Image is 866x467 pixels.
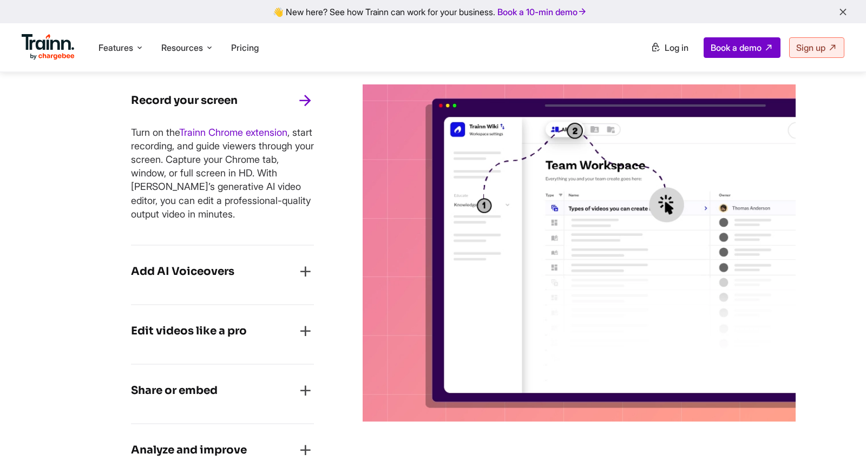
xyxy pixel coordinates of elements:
h4: Analyze and improve [131,442,247,459]
h4: Edit videos like a pro [131,323,247,340]
a: Sign up [789,37,844,58]
h4: Record your screen [131,92,238,109]
img: Trainn Logo [22,34,75,60]
span: Log in [665,42,688,53]
div: 👋 New here? See how Trainn can work for your business. [6,6,860,17]
span: Sign up [796,42,825,53]
img: Create training videos using the Trainn customer training software [363,84,796,422]
a: Book a 10-min demo [495,4,589,19]
a: Log in [644,38,695,57]
h4: Share or embed [131,382,218,399]
iframe: Chat Widget [812,415,866,467]
a: Book a demo [704,37,780,58]
span: Resources [161,42,203,54]
span: Features [99,42,133,54]
h4: Add AI Voiceovers [131,263,234,280]
span: Book a demo [711,42,762,53]
a: Pricing [231,42,259,53]
a: Trainn Chrome extension [179,127,287,138]
p: Turn on the , start recording, and guide viewers through your screen. Capture your Chrome tab, wi... [131,126,314,221]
